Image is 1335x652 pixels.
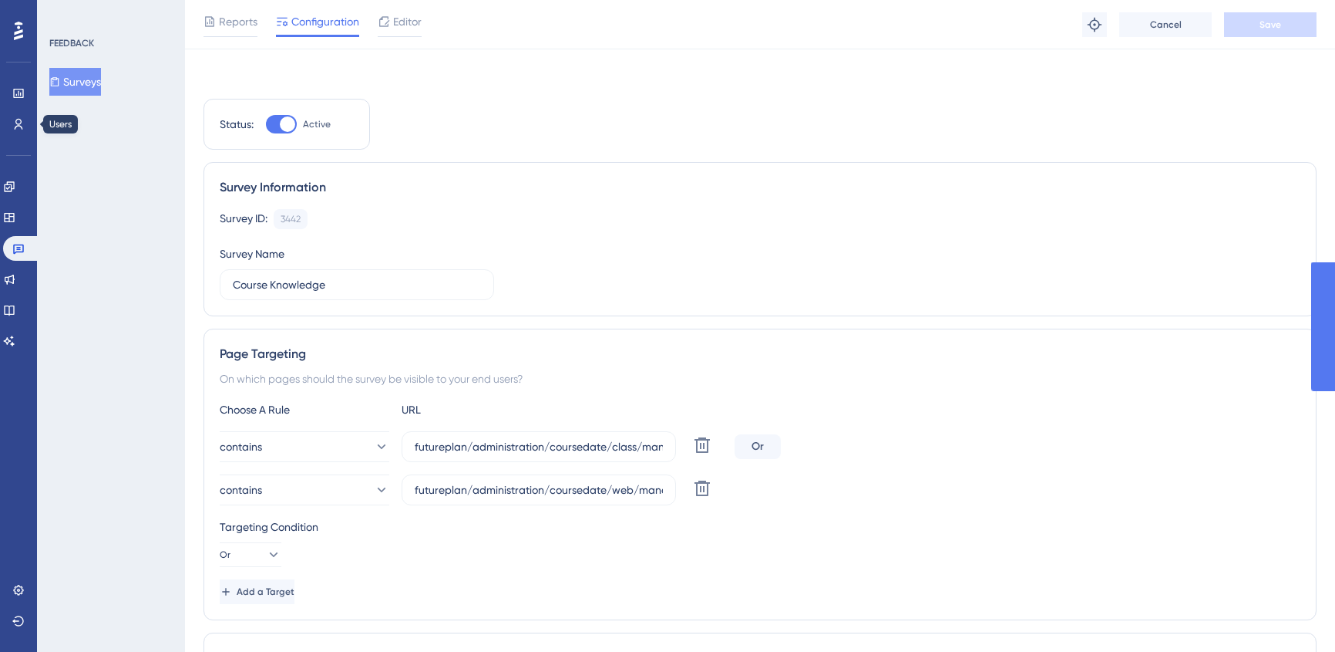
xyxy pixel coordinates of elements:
span: Or [220,549,230,561]
span: Configuration [291,12,359,31]
div: Choose A Rule [220,400,389,419]
span: Save [1259,19,1281,31]
button: contains [220,431,389,462]
span: Cancel [1150,19,1182,31]
input: yourwebsite.com/path [415,438,663,455]
span: contains [220,437,262,456]
input: yourwebsite.com/path [415,481,663,498]
div: Or [735,434,781,459]
div: Survey ID: [220,209,267,229]
div: URL [402,400,571,419]
button: Save [1224,12,1317,37]
span: Add a Target [237,586,294,598]
button: contains [220,475,389,505]
iframe: UserGuiding AI Assistant Launcher [1270,591,1317,637]
div: 3442 [281,213,301,225]
button: Or [220,542,281,567]
span: Reports [219,12,257,31]
div: FEEDBACK [49,37,94,49]
input: Type your Survey name [233,276,481,293]
button: Surveys [49,68,101,96]
div: Page Targeting [220,345,1300,363]
span: contains [220,481,262,499]
span: Editor [393,12,422,31]
div: On which pages should the survey be visible to your end users? [220,370,1300,388]
div: Survey Name [220,245,284,263]
button: Cancel [1119,12,1212,37]
div: Status: [220,115,254,133]
div: Survey Information [220,178,1300,197]
button: Add a Target [220,579,294,604]
div: Targeting Condition [220,518,1300,536]
span: Active [303,118,331,130]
